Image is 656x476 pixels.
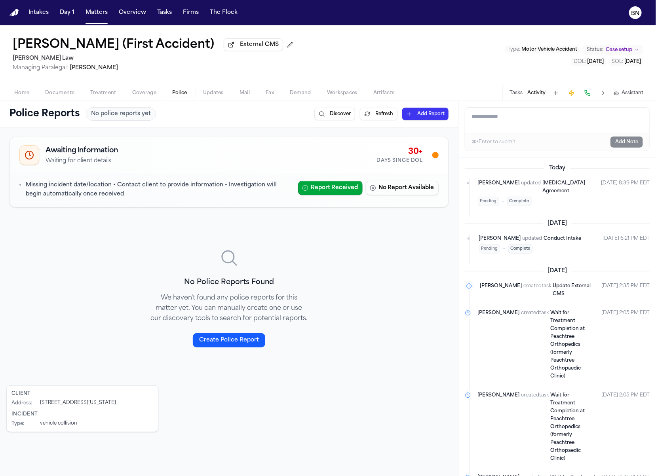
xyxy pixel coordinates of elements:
[46,145,118,156] h2: Awaiting Information
[480,282,522,298] span: [PERSON_NAME]
[510,90,523,96] button: Tasks
[622,90,643,96] span: Assistant
[132,90,156,96] span: Coverage
[46,157,118,165] p: Waiting for client details
[610,137,643,148] button: Add Note
[550,311,585,379] span: Wait for Treatment Completion at Peachtree Orthopedics (formerly Peachtree Orthopaedic Clinic)
[550,87,561,99] button: Add Task
[479,244,500,254] span: Pending
[571,58,606,66] button: Edit DOL: 2024-07-23
[527,90,546,96] button: Activity
[150,293,308,324] p: We haven't found any police reports for this matter yet. You can manually create one or use our d...
[290,90,311,96] span: Demand
[45,90,74,96] span: Documents
[14,90,29,96] span: Home
[13,38,214,52] h1: [PERSON_NAME] (First Accident)
[360,108,397,120] button: Refresh
[11,421,37,427] div: Type :
[11,400,37,406] div: Address :
[544,164,570,172] span: Today
[603,235,650,254] time: October 9, 2025 at 6:21 PM
[544,236,582,241] span: Conduct Intake
[240,90,250,96] span: Mail
[90,90,116,96] span: Treatment
[609,58,643,66] button: Edit SOL: 2026-07-23
[478,197,499,206] span: Pending
[10,108,80,120] h1: Police Reports
[601,391,650,463] time: October 7, 2025 at 2:05 PM
[298,181,363,195] button: Report Received
[521,391,549,463] span: created task
[553,282,595,298] a: Update External CMS
[11,391,153,397] div: Client
[612,59,623,64] span: SOL :
[478,179,520,195] span: [PERSON_NAME]
[314,108,355,120] button: Discover
[544,235,582,243] a: Conduct Intake
[11,411,153,417] div: Incident
[207,6,241,20] button: The Flock
[82,6,111,20] button: Matters
[13,38,214,52] button: Edit matter name
[543,220,572,228] span: [DATE]
[508,47,520,52] span: Type :
[57,6,78,20] button: Day 1
[116,6,149,20] button: Overview
[587,59,604,64] span: [DATE]
[543,267,572,275] span: [DATE]
[40,400,116,406] div: [STREET_ADDRESS][US_STATE]
[502,246,507,252] span: →
[150,277,308,288] h3: No Police Reports Found
[521,309,549,380] span: created task
[583,45,643,55] button: Change status from Case setup
[566,87,577,99] button: Create Immediate Task
[172,90,187,96] span: Police
[472,139,515,145] div: ⌘+Enter to submit
[543,181,586,193] span: [MEDICAL_DATA] Agreement
[477,391,519,463] span: [PERSON_NAME]
[587,47,603,53] span: Status:
[574,59,586,64] span: DOL :
[366,181,439,195] button: No Report Available
[180,6,202,20] button: Firms
[13,65,68,71] span: Managing Paralegal:
[402,108,449,120] button: Add Report
[601,179,650,206] time: October 13, 2025 at 8:39 PM
[507,197,532,206] span: Complete
[203,90,224,96] span: Updates
[377,157,423,164] div: Days Since DOL
[553,284,591,296] span: Update External CMS
[479,235,521,243] span: [PERSON_NAME]
[477,309,519,380] span: [PERSON_NAME]
[550,391,595,463] a: Wait for Treatment Completion at Peachtree Orthopedics (formerly Peachtree Orthopaedic Clinic)
[624,59,641,64] span: [DATE]
[508,244,533,254] span: Complete
[240,41,279,49] span: External CMS
[601,309,650,380] time: October 7, 2025 at 2:05 PM
[377,146,423,157] div: 30+
[10,9,19,17] a: Home
[505,46,580,53] button: Edit Type: Motor Vehicle Accident
[25,6,52,20] button: Intakes
[154,6,175,20] button: Tasks
[193,333,265,347] button: Create Police Report
[550,309,595,380] a: Wait for Treatment Completion at Peachtree Orthopedics (formerly Peachtree Orthopaedic Clinic)
[224,38,283,51] button: External CMS
[40,421,77,427] div: vehicle collision
[266,90,274,96] span: Fax
[543,179,595,195] a: [MEDICAL_DATA] Agreement
[521,179,541,195] span: updated
[601,282,650,298] time: October 7, 2025 at 2:35 PM
[606,47,632,53] span: Case setup
[373,90,395,96] span: Artifacts
[550,393,585,461] span: Wait for Treatment Completion at Peachtree Orthopedics (formerly Peachtree Orthopaedic Clinic)
[523,235,542,243] span: updated
[10,9,19,17] img: Finch Logo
